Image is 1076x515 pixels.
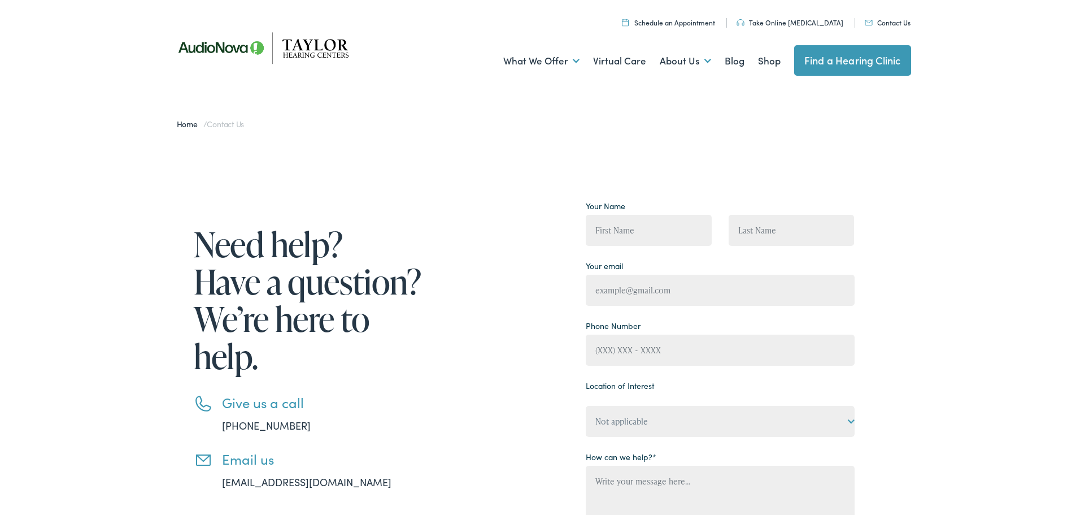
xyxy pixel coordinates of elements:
[586,275,855,306] input: example@gmail.com
[593,40,646,82] a: Virtual Care
[586,451,656,463] label: How can we help?
[622,18,715,27] a: Schedule an Appointment
[794,45,911,76] a: Find a Hearing Clinic
[729,215,855,246] input: Last Name
[177,118,203,129] a: Home
[586,215,712,246] input: First Name
[586,200,625,212] label: Your Name
[177,118,245,129] span: /
[660,40,711,82] a: About Us
[194,226,425,375] h1: Need help? Have a question? We’re here to help.
[586,260,623,272] label: Your email
[737,18,843,27] a: Take Online [MEDICAL_DATA]
[622,19,629,26] img: utility icon
[222,451,425,468] h3: Email us
[725,40,744,82] a: Blog
[503,40,580,82] a: What We Offer
[758,40,781,82] a: Shop
[222,418,311,432] a: [PHONE_NUMBER]
[865,20,873,25] img: utility icon
[222,475,391,489] a: [EMAIL_ADDRESS][DOMAIN_NAME]
[207,118,244,129] span: Contact Us
[586,320,641,332] label: Phone Number
[737,19,744,26] img: utility icon
[865,18,911,27] a: Contact Us
[222,395,425,411] h3: Give us a call
[586,335,855,366] input: (XXX) XXX - XXXX
[586,380,654,392] label: Location of Interest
